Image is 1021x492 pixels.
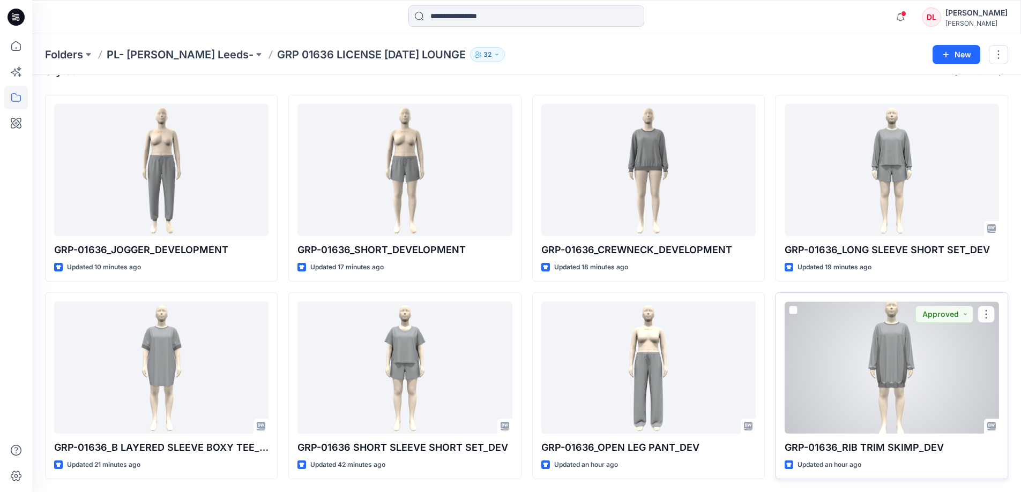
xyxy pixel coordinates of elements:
[785,243,999,258] p: GRP-01636_LONG SLEEVE SHORT SET_DEV
[310,262,384,273] p: Updated 17 minutes ago
[541,243,756,258] p: GRP-01636_CREWNECK_DEVELOPMENT
[541,301,756,434] a: GRP-01636_OPEN LEG PANT_DEV
[483,49,491,60] p: 32
[470,47,505,62] button: 32
[45,47,83,62] a: Folders
[554,262,628,273] p: Updated 18 minutes ago
[785,301,999,434] a: GRP-01636_RIB TRIM SKIMP_DEV
[297,301,512,434] a: GRP-01636 SHORT SLEEVE SHORT SET_DEV
[922,7,941,27] div: DL
[54,301,269,434] a: GRP-01636_B LAYERED SLEEVE BOXY TEE_DEV
[67,459,140,471] p: Updated 21 minutes ago
[277,47,466,62] p: GRP 01636 LICENSE [DATE] LOUNGE
[554,459,618,471] p: Updated an hour ago
[933,45,980,64] button: New
[297,440,512,455] p: GRP-01636 SHORT SLEEVE SHORT SET_DEV
[945,19,1008,27] div: [PERSON_NAME]
[297,104,512,236] a: GRP-01636_SHORT_DEVELOPMENT
[310,459,385,471] p: Updated 42 minutes ago
[798,262,871,273] p: Updated 19 minutes ago
[54,243,269,258] p: GRP-01636_JOGGER_DEVELOPMENT
[798,459,861,471] p: Updated an hour ago
[297,243,512,258] p: GRP-01636_SHORT_DEVELOPMENT
[945,6,1008,19] div: [PERSON_NAME]
[541,104,756,236] a: GRP-01636_CREWNECK_DEVELOPMENT
[54,440,269,455] p: GRP-01636_B LAYERED SLEEVE BOXY TEE_DEV
[107,47,254,62] a: PL- [PERSON_NAME] Leeds-
[54,104,269,236] a: GRP-01636_JOGGER_DEVELOPMENT
[785,440,999,455] p: GRP-01636_RIB TRIM SKIMP_DEV
[67,262,141,273] p: Updated 10 minutes ago
[541,440,756,455] p: GRP-01636_OPEN LEG PANT_DEV
[785,104,999,236] a: GRP-01636_LONG SLEEVE SHORT SET_DEV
